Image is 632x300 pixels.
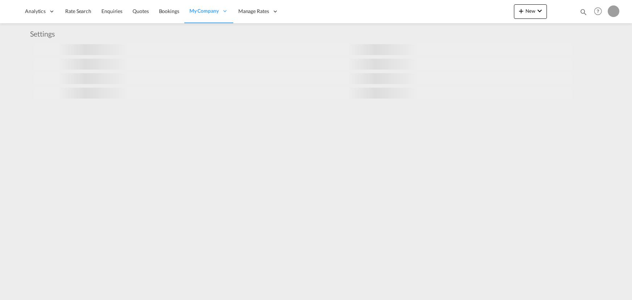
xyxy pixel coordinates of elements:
div: Help [592,5,608,18]
span: Manage Rates [238,8,269,15]
span: Quotes [133,8,148,14]
button: icon-plus 400-fgNewicon-chevron-down [514,4,547,19]
span: Enquiries [101,8,122,14]
span: Bookings [159,8,179,14]
div: icon-magnify [579,8,587,19]
md-icon: icon-plus 400-fg [517,7,526,15]
span: Analytics [25,8,46,15]
md-icon: icon-magnify [579,8,587,16]
span: Rate Search [65,8,91,14]
span: My Company [189,7,219,14]
md-icon: icon-chevron-down [535,7,544,15]
span: Help [592,5,604,17]
span: New [517,8,544,14]
div: Settings [30,29,59,39]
